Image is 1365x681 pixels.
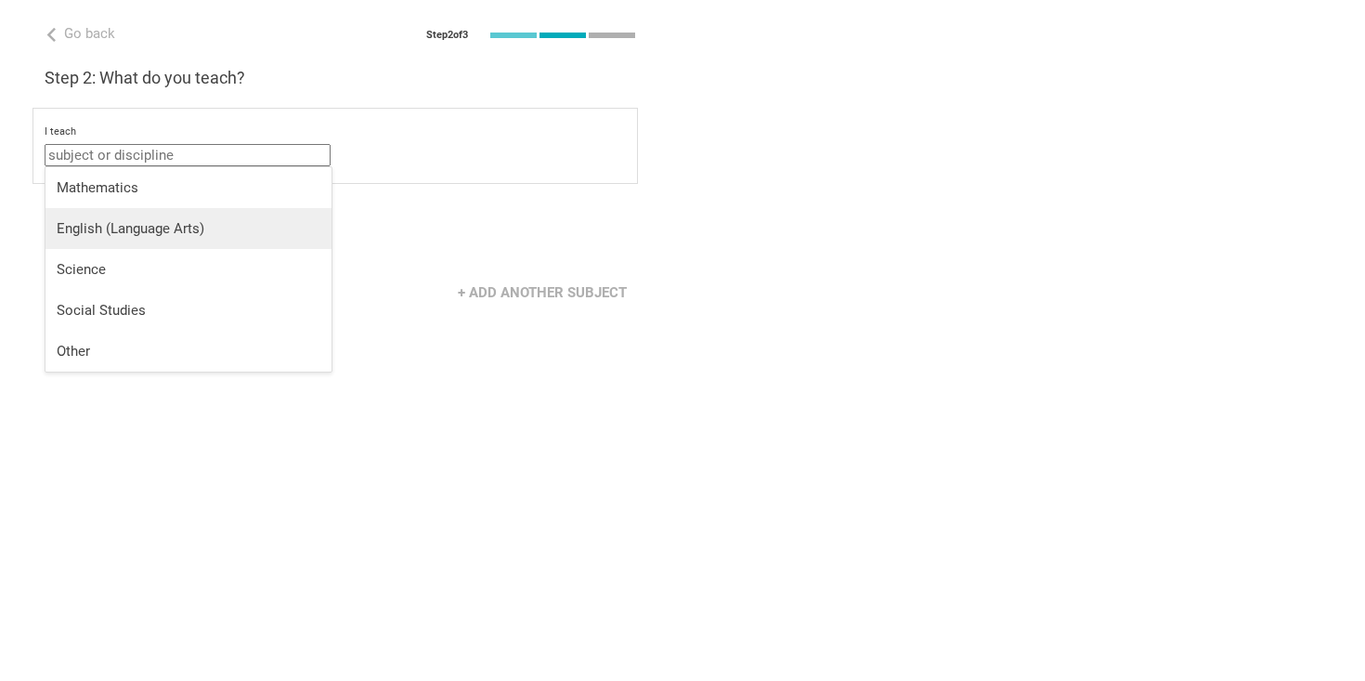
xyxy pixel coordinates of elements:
div: + Add another subject [447,275,638,310]
h3: Step 2: What do you teach? [45,67,638,89]
span: Go back [64,25,115,42]
div: Step 2 of 3 [426,29,468,42]
div: I teach [45,125,626,138]
input: subject or discipline [45,144,331,166]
